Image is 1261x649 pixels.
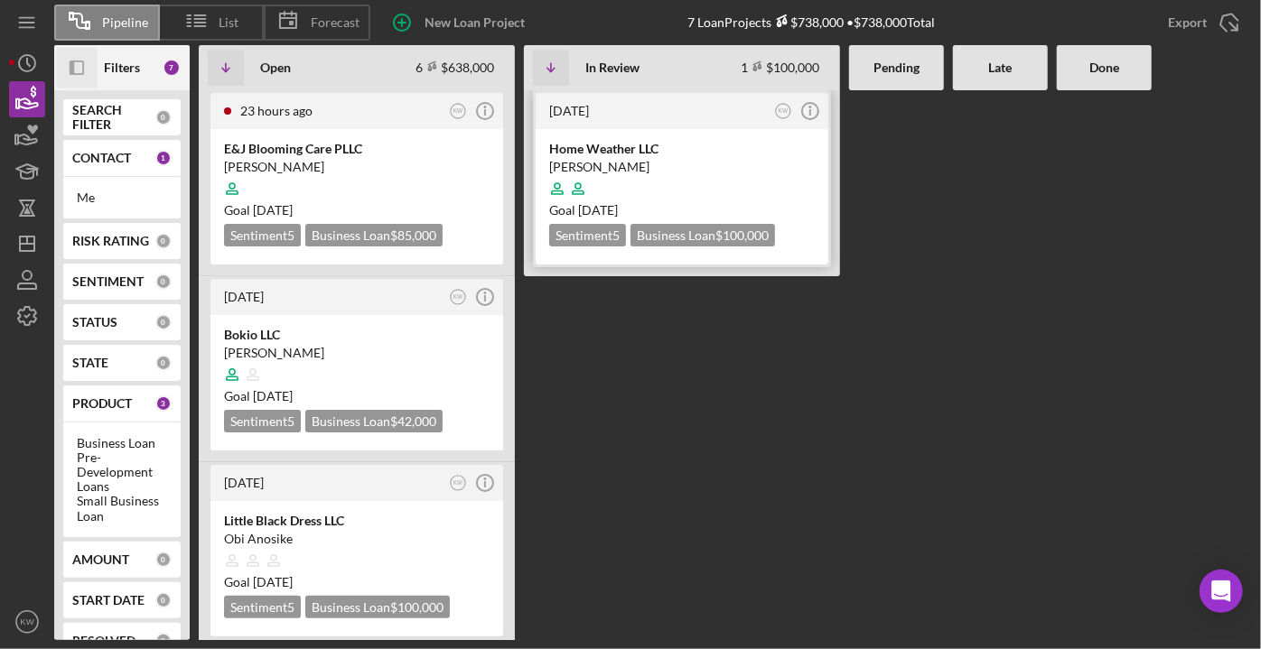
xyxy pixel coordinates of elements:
[779,107,789,114] text: KW
[155,633,172,649] div: 0
[224,530,490,548] div: Obi Anosike
[72,274,144,289] b: SENTIMENT
[305,224,443,246] div: Business Loan $85,000
[77,436,167,450] div: Business Loan
[77,494,167,523] div: Small Business Loan
[305,410,443,432] div: Business Loan $42,000
[578,202,618,218] time: 08/31/2025
[72,315,117,329] b: STATUS
[585,60,640,75] b: In Review
[549,103,589,118] time: 2025-06-03 18:06
[224,388,293,403] span: Goal
[208,90,506,267] a: 23 hours agoKWE&J Blooming Care PLLC[PERSON_NAME]Goal [DATE]Sentiment5Business Loan$85,000
[771,99,796,124] button: KW
[549,158,815,176] div: [PERSON_NAME]
[77,450,167,494] div: Pre-Development Loans
[72,103,155,132] b: SEARCH FILTER
[453,293,463,300] text: KW
[72,234,149,248] b: RISK RATING
[549,140,815,158] div: Home Weather LLC
[155,233,172,249] div: 0
[72,356,108,370] b: STATE
[72,634,135,648] b: RESOLVED
[155,109,172,125] div: 0
[224,326,490,344] div: Bokio LLC
[155,592,172,608] div: 0
[72,593,145,607] b: START DATE
[1089,60,1119,75] b: Done
[416,60,494,75] div: 6 $638,000
[533,90,831,267] a: [DATE]KWHome Weather LLC[PERSON_NAME]Goal [DATE]Sentiment5Business Loan$100,000
[224,202,293,218] span: Goal
[549,224,626,246] div: Sentiment 5
[240,103,313,118] time: 2025-08-18 20:18
[224,140,490,158] div: E&J Blooming Care PLLC
[208,276,506,453] a: [DATE]KWBokio LLC[PERSON_NAME]Goal [DATE]Sentiment5Business Loan$42,000
[311,15,360,30] span: Forecast
[253,388,293,403] time: 11/10/2025
[549,202,618,218] span: Goal
[224,224,301,246] div: Sentiment 5
[72,151,131,165] b: CONTACT
[155,355,172,371] div: 0
[253,202,293,218] time: 11/10/2025
[224,475,264,490] time: 2025-08-11 20:21
[260,60,291,75] b: Open
[630,224,775,246] div: Business Loan $100,000
[425,5,525,41] div: New Loan Project
[224,410,301,432] div: Sentiment 5
[72,552,129,567] b: AMOUNT
[989,60,1013,75] b: Late
[208,462,506,639] a: [DATE]KWLittle Black Dress LLCObi AnosikeGoal [DATE]Sentiment5Business Loan$100,000
[379,5,543,41] button: New Loan Project
[771,14,844,30] div: $738,000
[446,285,471,310] button: KW
[102,15,148,30] span: Pipeline
[446,99,471,124] button: KW
[224,158,490,176] div: [PERSON_NAME]
[155,274,172,290] div: 0
[1168,5,1207,41] div: Export
[453,479,463,486] text: KW
[305,596,450,618] div: Business Loan $100,000
[224,289,264,304] time: 2025-08-12 15:29
[224,596,301,618] div: Sentiment 5
[104,60,140,75] b: Filters
[224,574,293,589] span: Goal
[163,59,181,77] div: 7
[446,471,471,496] button: KW
[20,617,34,627] text: KW
[9,604,45,640] button: KW
[155,314,172,330] div: 0
[253,574,293,589] time: 11/09/2025
[155,395,172,412] div: 3
[687,14,935,30] div: 7 Loan Projects • $738,000 Total
[220,15,239,30] span: List
[453,107,463,114] text: KW
[873,60,920,75] b: Pending
[741,60,819,75] div: 1 $100,000
[77,190,167,205] div: Me
[155,150,172,166] div: 1
[1150,5,1252,41] button: Export
[224,512,490,530] div: Little Black Dress LLC
[155,552,172,568] div: 0
[224,344,490,362] div: [PERSON_NAME]
[72,396,132,411] b: PRODUCT
[1200,570,1243,613] div: Open Intercom Messenger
